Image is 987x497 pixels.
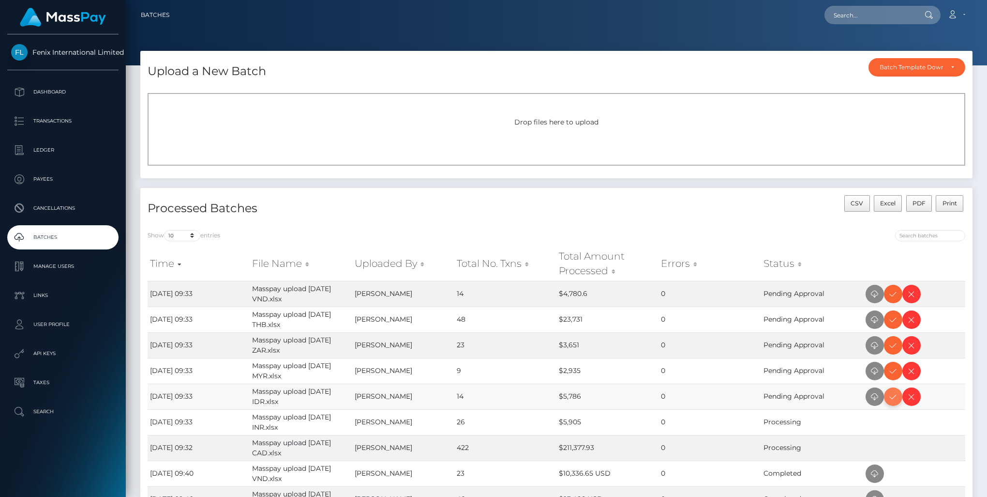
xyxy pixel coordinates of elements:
p: Payees [11,172,115,186]
td: Pending Approval [761,281,863,307]
input: Search... [824,6,915,24]
a: Links [7,283,119,308]
td: [DATE] 09:33 [148,307,250,332]
th: Total Amount Processed: activate to sort column ascending [556,247,658,281]
h4: Upload a New Batch [148,63,266,80]
a: Payees [7,167,119,191]
span: Print [942,200,957,207]
img: MassPay Logo [20,8,106,27]
p: Taxes [11,375,115,390]
td: 0 [658,435,761,461]
a: Search [7,400,119,424]
th: File Name: activate to sort column ascending [250,247,352,281]
a: Ledger [7,138,119,162]
td: $2,935 [556,358,658,384]
span: Fenix International Limited [7,48,119,57]
p: Transactions [11,114,115,128]
td: [PERSON_NAME] [352,332,454,358]
td: Pending Approval [761,307,863,332]
td: Masspay upload [DATE] INR.xlsx [250,409,352,435]
p: Links [11,288,115,303]
td: [DATE] 09:33 [148,281,250,307]
button: PDF [906,195,932,212]
td: 9 [454,358,556,384]
td: Pending Approval [761,358,863,384]
button: CSV [844,195,870,212]
td: Masspay upload [DATE] VND.xlsx [250,461,352,486]
td: Masspay upload [DATE] THB.xlsx [250,307,352,332]
th: Status: activate to sort column ascending [761,247,863,281]
td: Processing [761,435,863,461]
a: Transactions [7,109,119,133]
select: Showentries [164,230,200,241]
button: Batch Template Download [868,58,965,77]
th: Uploaded By: activate to sort column ascending [352,247,454,281]
span: Drop files here to upload [514,118,598,126]
td: $10,336.65 USD [556,461,658,486]
p: Manage Users [11,259,115,274]
td: $211,377.93 [556,435,658,461]
td: Processing [761,409,863,435]
td: 422 [454,435,556,461]
div: Batch Template Download [880,63,943,71]
a: Taxes [7,371,119,395]
a: Cancellations [7,196,119,220]
td: $5,905 [556,409,658,435]
a: Manage Users [7,254,119,279]
td: 48 [454,307,556,332]
td: [PERSON_NAME] [352,409,454,435]
button: Excel [874,195,902,212]
th: Total No. Txns: activate to sort column ascending [454,247,556,281]
td: [PERSON_NAME] [352,461,454,486]
td: Masspay upload [DATE] ZAR.xlsx [250,332,352,358]
td: [DATE] 09:33 [148,358,250,384]
td: [PERSON_NAME] [352,307,454,332]
td: 23 [454,332,556,358]
td: Pending Approval [761,332,863,358]
td: $23,731 [556,307,658,332]
label: Show entries [148,230,220,241]
td: [PERSON_NAME] [352,358,454,384]
input: Search batches [895,230,965,241]
td: Masspay upload [DATE] IDR.xlsx [250,384,352,409]
td: [PERSON_NAME] [352,281,454,307]
span: PDF [912,200,926,207]
td: 14 [454,384,556,409]
td: 0 [658,358,761,384]
td: 23 [454,461,556,486]
img: Fenix International Limited [11,44,28,61]
p: Ledger [11,143,115,157]
a: API Keys [7,342,119,366]
th: Time: activate to sort column ascending [148,247,250,281]
td: [DATE] 09:32 [148,435,250,461]
button: Print [936,195,963,212]
td: 0 [658,281,761,307]
h4: Processed Batches [148,200,549,217]
td: [DATE] 09:33 [148,332,250,358]
td: 26 [454,409,556,435]
a: Batches [7,225,119,249]
td: 0 [658,461,761,486]
td: 0 [658,409,761,435]
td: 0 [658,307,761,332]
td: [PERSON_NAME] [352,435,454,461]
td: Masspay upload [DATE] MYR.xlsx [250,358,352,384]
td: 0 [658,384,761,409]
a: Batches [141,5,169,25]
th: Errors: activate to sort column ascending [658,247,761,281]
td: Masspay upload [DATE] CAD.xlsx [250,435,352,461]
span: CSV [851,200,863,207]
p: User Profile [11,317,115,332]
p: Dashboard [11,85,115,99]
td: $5,786 [556,384,658,409]
a: User Profile [7,312,119,337]
td: [DATE] 09:40 [148,461,250,486]
p: Cancellations [11,201,115,216]
a: Dashboard [7,80,119,104]
p: Search [11,404,115,419]
td: [DATE] 09:33 [148,384,250,409]
p: Batches [11,230,115,245]
span: Excel [880,200,896,207]
td: $4,780.6 [556,281,658,307]
td: [DATE] 09:33 [148,409,250,435]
